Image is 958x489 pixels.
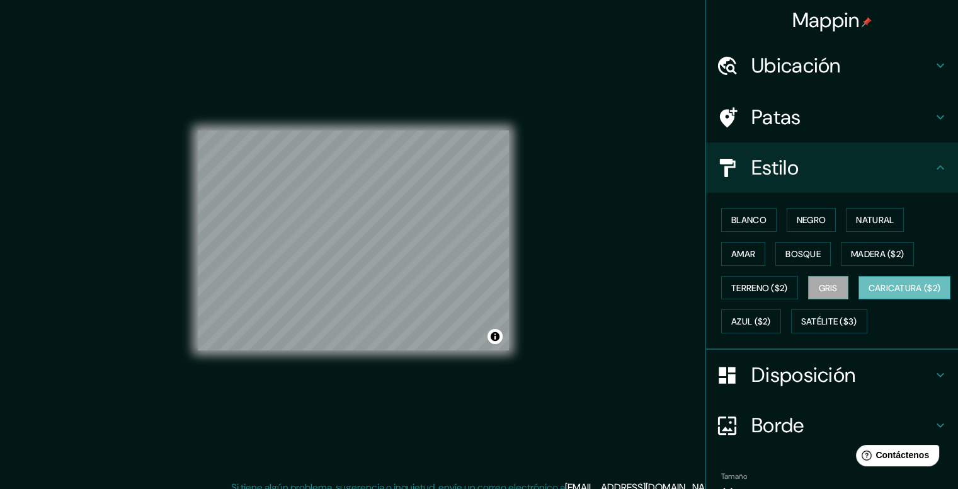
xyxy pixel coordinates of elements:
[841,242,914,266] button: Madera ($2)
[706,40,958,91] div: Ubicación
[801,316,857,328] font: Satélite ($3)
[856,214,894,226] font: Natural
[198,130,509,350] canvas: Mapa
[851,248,904,260] font: Madera ($2)
[791,309,867,333] button: Satélite ($3)
[721,208,777,232] button: Blanco
[751,412,804,439] font: Borde
[846,208,904,232] button: Natural
[869,282,941,294] font: Caricatura ($2)
[706,400,958,451] div: Borde
[488,329,503,344] button: Activar o desactivar atribución
[846,440,944,475] iframe: Lanzador de widgets de ayuda
[775,242,831,266] button: Bosque
[785,248,821,260] font: Bosque
[706,350,958,400] div: Disposición
[721,309,781,333] button: Azul ($2)
[706,142,958,193] div: Estilo
[751,154,799,181] font: Estilo
[731,214,767,226] font: Blanco
[721,242,765,266] button: Amar
[787,208,836,232] button: Negro
[731,282,788,294] font: Terreno ($2)
[721,276,798,300] button: Terreno ($2)
[808,276,848,300] button: Gris
[751,362,855,388] font: Disposición
[858,276,951,300] button: Caricatura ($2)
[706,92,958,142] div: Patas
[792,7,860,33] font: Mappin
[751,104,801,130] font: Patas
[731,316,771,328] font: Azul ($2)
[862,17,872,27] img: pin-icon.png
[819,282,838,294] font: Gris
[731,248,755,260] font: Amar
[797,214,826,226] font: Negro
[721,471,747,481] font: Tamaño
[751,52,841,79] font: Ubicación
